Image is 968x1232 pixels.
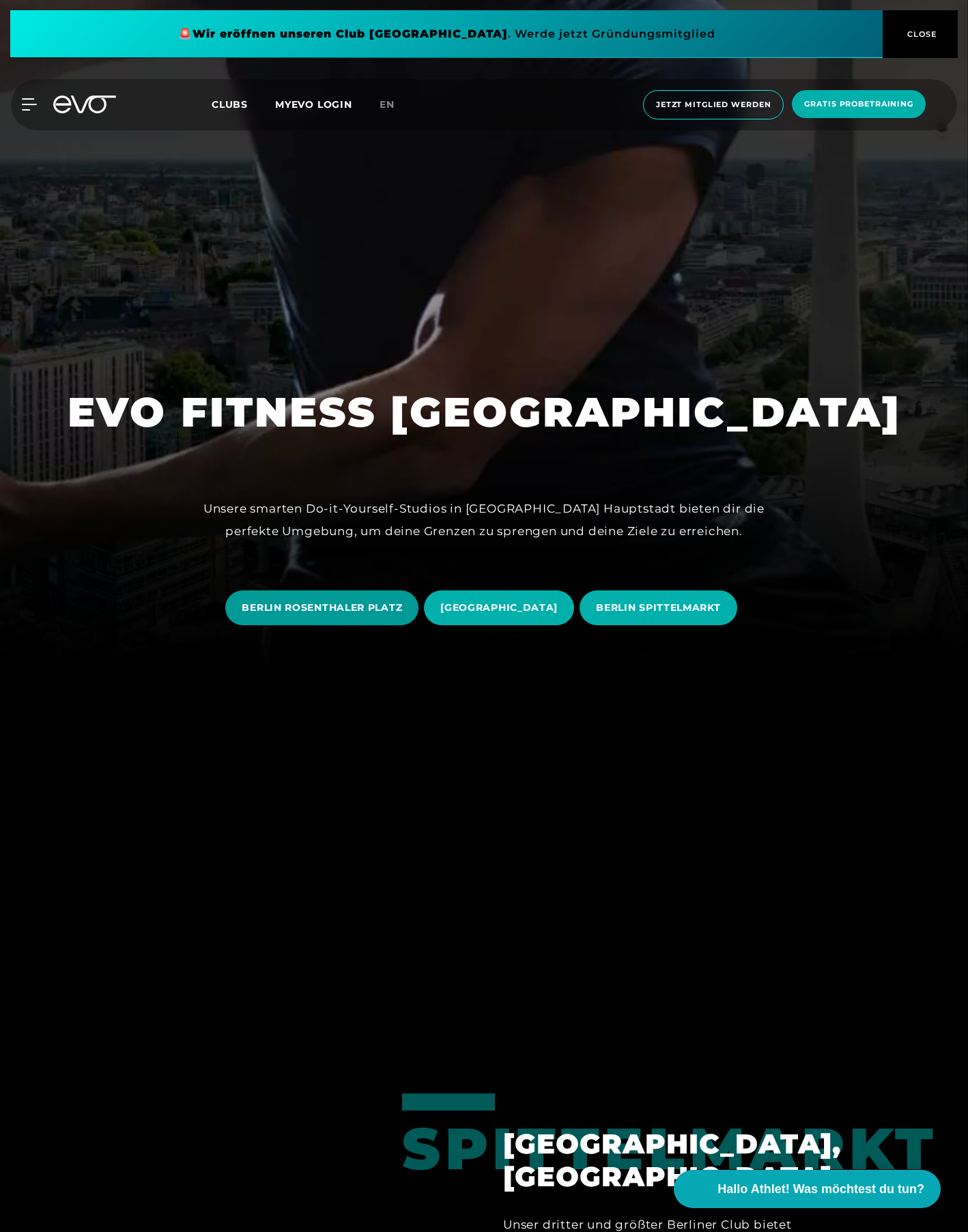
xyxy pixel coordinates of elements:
[424,580,580,635] a: [GEOGRAPHIC_DATA]
[212,98,275,111] a: Clubs
[177,498,791,542] div: Unsere smarten Do-it-Yourself-Studios in [GEOGRAPHIC_DATA] Hauptstadt bieten dir die perfekte Umg...
[380,97,411,113] a: en
[580,580,742,635] a: BERLIN SPITTELMARKT
[883,10,958,58] button: CLOSE
[503,1128,793,1193] h2: [GEOGRAPHIC_DATA], [GEOGRAPHIC_DATA]
[242,601,402,615] span: BERLIN ROSENTHALER PLATZ
[380,98,395,111] span: en
[212,98,248,111] span: Clubs
[596,601,720,615] span: BERLIN SPITTELMARKT
[788,90,930,119] a: Gratis Probetraining
[904,28,937,40] span: CLOSE
[717,1180,924,1199] span: Hallo Athlet! Was möchtest du tun?
[639,90,788,119] a: Jetzt Mitglied werden
[656,99,771,111] span: Jetzt Mitglied werden
[440,601,558,615] span: [GEOGRAPHIC_DATA]
[804,98,913,110] span: Gratis Probetraining
[674,1170,941,1208] button: Hallo Athlet! Was möchtest du tun?
[68,386,901,439] h1: EVO FITNESS [GEOGRAPHIC_DATA]
[225,580,424,635] a: BERLIN ROSENTHALER PLATZ
[275,98,352,111] a: MYEVO LOGIN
